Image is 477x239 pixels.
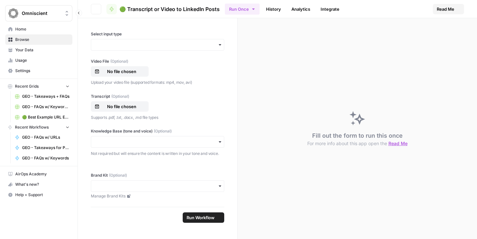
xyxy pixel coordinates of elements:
[12,143,72,153] a: GEO - Takeaways for Published Content
[5,24,72,34] a: Home
[5,55,72,66] a: Usage
[22,104,69,110] span: GEO - FAQs w/ Keywords Grid
[22,145,69,151] span: GEO - Takeaways for Published Content
[12,112,72,122] a: 🟢 Best Example URL Extractor Grid (2)
[91,66,149,77] button: No file chosen
[111,94,129,99] span: (Optional)
[15,124,49,130] span: Recent Workflows
[15,26,69,32] span: Home
[91,114,224,121] p: Supports .pdf, .txt, .docx, .md file types
[91,58,224,64] label: Video File
[15,57,69,63] span: Usage
[101,68,142,75] p: No file chosen
[5,179,72,190] button: What's new?
[91,193,224,199] a: Manage Brand Kits
[5,82,72,91] button: Recent Grids
[119,5,220,13] span: 🟢 Transcript or Video to LinkedIn Posts
[5,190,72,200] button: Help + Support
[7,7,19,19] img: Omniscient Logo
[91,150,224,157] p: Not required but will ensure the content is written in your tone and voice.
[110,58,128,64] span: (Optional)
[183,212,224,223] button: Run Workflow
[22,134,69,140] span: GEO - FAQs w/ URLs
[307,131,408,147] div: Fill out the form to run this once
[91,79,224,86] p: Upload your video file (supported formats: mp4, mov, avi)
[5,122,72,132] button: Recent Workflows
[12,132,72,143] a: GEO - FAQs w/ URLs
[15,83,39,89] span: Recent Grids
[154,128,172,134] span: (Optional)
[22,114,69,120] span: 🟢 Best Example URL Extractor Grid (2)
[15,192,69,198] span: Help + Support
[12,91,72,102] a: GEO - Takeaways + FAQs
[109,172,127,178] span: (Optional)
[15,37,69,43] span: Browse
[187,214,214,221] span: Run Workflow
[287,4,314,14] a: Analytics
[5,5,72,21] button: Workspace: Omniscient
[5,45,72,55] a: Your Data
[22,10,61,17] span: Omniscient
[91,172,224,178] label: Brand Kit
[91,31,224,37] label: Select input type
[5,169,72,179] a: AirOps Academy
[437,6,454,12] span: Read Me
[15,171,69,177] span: AirOps Academy
[15,68,69,74] span: Settings
[12,153,72,163] a: GEO - FAQs w/ Keywords
[5,34,72,45] a: Browse
[262,4,285,14] a: History
[22,94,69,99] span: GEO - Takeaways + FAQs
[317,4,343,14] a: Integrate
[12,102,72,112] a: GEO - FAQs w/ Keywords Grid
[433,4,464,14] button: Read Me
[5,66,72,76] a: Settings
[307,140,408,147] button: For more info about this app open the Read Me
[91,128,224,134] label: Knowledge Base (tone and voice)
[22,155,69,161] span: GEO - FAQs w/ Keywords
[101,103,142,110] p: No file chosen
[91,101,149,112] button: No file chosen
[225,4,260,15] button: Run Once
[15,47,69,53] span: Your Data
[106,4,220,14] a: 🟢 Transcript or Video to LinkedIn Posts
[388,141,408,146] span: Read Me
[6,180,72,189] div: What's new?
[91,94,224,99] label: Transcript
